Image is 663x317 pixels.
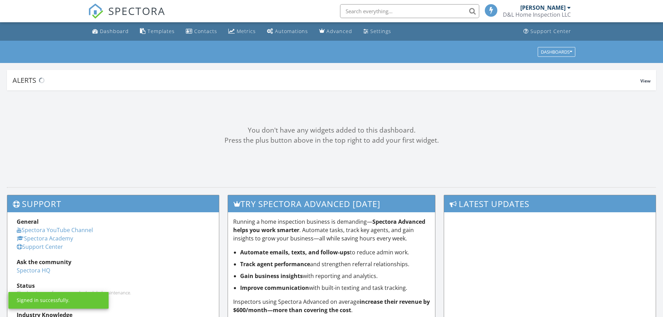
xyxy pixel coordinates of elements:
a: Support Center [17,243,63,251]
div: Metrics [237,28,256,34]
a: Contacts [183,25,220,38]
div: You don't have any widgets added to this dashboard. [7,125,656,135]
img: The Best Home Inspection Software - Spectora [88,3,103,19]
a: Support Center [521,25,574,38]
strong: increase their revenue by $600/month—more than covering the cost [233,298,430,314]
div: Signed in successfully. [17,297,70,304]
strong: General [17,218,39,225]
a: Settings [361,25,394,38]
div: Settings [370,28,391,34]
div: Check system performance and scheduled maintenance. [17,290,210,295]
div: Automations [275,28,308,34]
a: Spectora YouTube Channel [17,226,93,234]
div: Support Center [530,28,571,34]
div: Status [17,282,210,290]
a: Spectora HQ [17,267,50,274]
li: with built-in texting and task tracking. [240,284,430,292]
h3: Try spectora advanced [DATE] [228,195,435,212]
div: Dashboards [541,49,572,54]
a: Dashboard [89,25,132,38]
span: SPECTORA [108,3,165,18]
div: D&L Home Inspection LLC [503,11,571,18]
span: View [640,78,650,84]
div: Advanced [326,28,352,34]
a: Templates [137,25,177,38]
li: and strengthen referral relationships. [240,260,430,268]
div: Contacts [194,28,217,34]
p: Running a home inspection business is demanding— . Automate tasks, track key agents, and gain ins... [233,217,430,243]
strong: Track agent performance [240,260,310,268]
button: Dashboards [538,47,575,57]
a: Metrics [226,25,259,38]
p: Inspectors using Spectora Advanced on average . [233,298,430,314]
div: Dashboard [100,28,129,34]
strong: Gain business insights [240,272,303,280]
div: Templates [148,28,175,34]
h3: Support [7,195,219,212]
a: Automations (Basic) [264,25,311,38]
input: Search everything... [340,4,479,18]
h3: Latest Updates [444,195,656,212]
a: Spectora Academy [17,235,73,242]
div: [PERSON_NAME] [520,4,566,11]
div: Press the plus button above in the top right to add your first widget. [7,135,656,145]
li: with reporting and analytics. [240,272,430,280]
a: SPECTORA [88,9,165,24]
li: to reduce admin work. [240,248,430,256]
strong: Automate emails, texts, and follow-ups [240,248,350,256]
strong: Spectora Advanced helps you work smarter [233,218,425,234]
div: Alerts [13,76,640,85]
strong: Improve communication [240,284,309,292]
div: Ask the community [17,258,210,266]
a: Advanced [316,25,355,38]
